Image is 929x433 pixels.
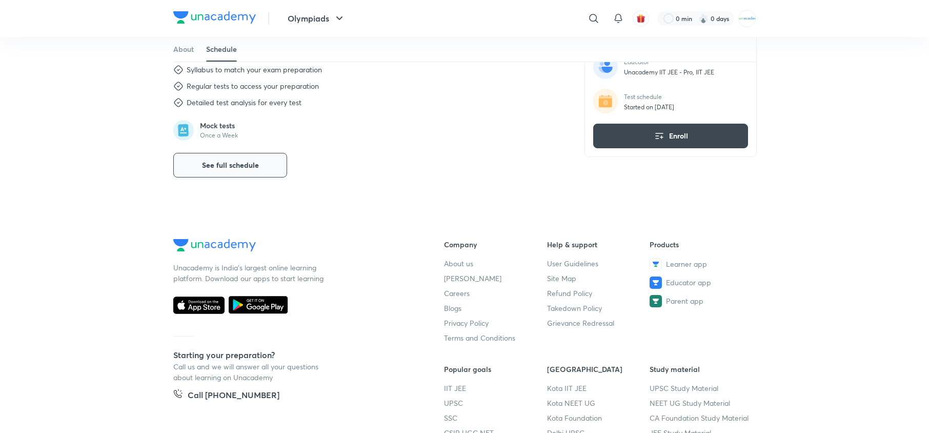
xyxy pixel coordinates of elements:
p: Call us and we will answer all your questions about learning on Unacademy [173,361,327,383]
a: SSC [444,412,547,423]
a: Schedule [206,37,237,62]
a: Parent app [650,295,753,307]
p: Once a Week [200,131,238,140]
button: Olympiads [281,8,352,29]
h6: Help & support [547,239,650,250]
a: Kota Foundation [547,412,650,423]
span: Careers [444,288,470,299]
img: Company Logo [173,11,256,24]
a: Blogs [444,303,547,313]
p: Started on [DATE] [624,103,674,111]
h6: Products [650,239,753,250]
a: IIT JEE [444,383,547,393]
h6: Study material [650,364,753,375]
a: Takedown Policy [547,303,650,313]
a: Company Logo [173,239,411,254]
a: [PERSON_NAME] [444,273,547,284]
p: Unacademy IIT JEE - Pro, IIT JEE [624,68,714,76]
h5: Starting your preparation? [173,349,411,361]
button: avatar [633,10,649,27]
a: About us [444,258,547,269]
a: UPSC Study Material [650,383,753,393]
button: See full schedule [173,153,287,178]
span: Parent app [666,296,703,306]
span: Learner app [666,259,707,269]
div: Detailed test analysis for every test [187,97,301,108]
a: Terms and Conditions [444,332,547,343]
img: Learner app [650,258,662,270]
h6: Company [444,239,547,250]
h6: [GEOGRAPHIC_DATA] [547,364,650,375]
a: About [173,37,194,62]
p: Test schedule [624,93,674,101]
a: Refund Policy [547,288,650,299]
a: Kota NEET UG [547,398,650,408]
p: Mock tests [200,121,238,130]
a: Grievance Redressal [547,318,650,328]
img: avatar [636,14,645,23]
a: UPSC [444,398,547,408]
span: See full schedule [202,160,259,170]
img: Educator app [650,277,662,289]
a: NEET UG Study Material [650,398,753,408]
div: Syllabus to match your exam preparation [187,65,322,75]
p: Educator [624,58,714,66]
a: Kota IIT JEE [547,383,650,393]
a: User Guidelines [547,258,650,269]
span: Educator app [666,277,711,288]
img: streak [698,13,709,24]
h6: Popular goals [444,364,547,375]
a: Educator app [650,277,753,289]
a: Site Map [547,273,650,284]
p: Unacademy is India’s largest online learning platform. Download our apps to start learning [173,262,327,284]
a: CA Foundation Study Material [650,412,753,423]
h5: Call [PHONE_NUMBER] [188,389,279,403]
a: Call [PHONE_NUMBER] [173,389,279,403]
a: Careers [444,288,547,299]
span: Enroll [669,131,688,141]
img: Parent app [650,295,662,307]
img: MOHAMMED SHOAIB [738,10,756,27]
a: Learner app [650,258,753,270]
button: Enroll [593,124,748,148]
a: Privacy Policy [444,318,547,328]
a: Company Logo [173,11,256,26]
img: Company Logo [173,239,256,251]
div: Regular tests to access your preparation [187,81,319,91]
